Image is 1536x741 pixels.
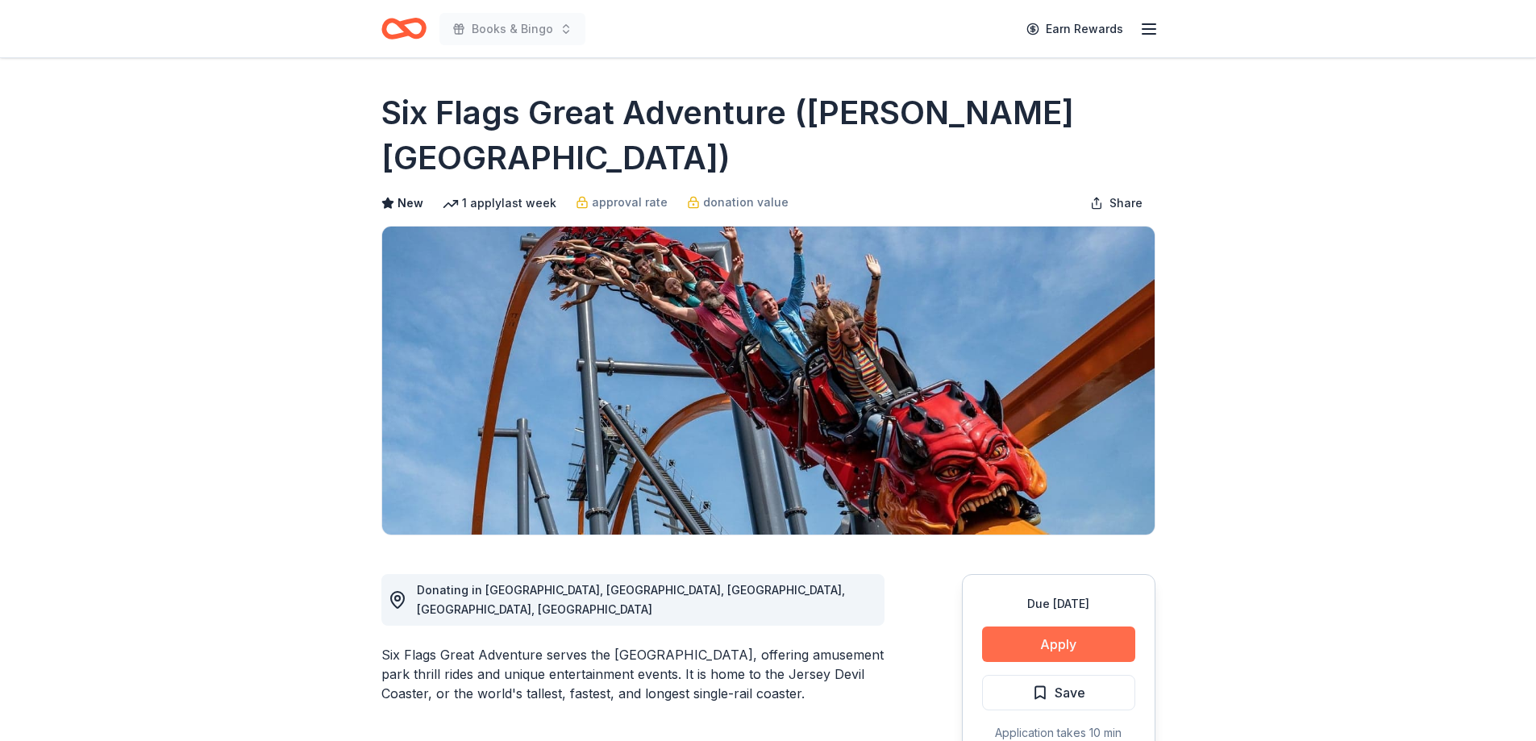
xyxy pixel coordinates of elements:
[381,645,885,703] div: Six Flags Great Adventure serves the [GEOGRAPHIC_DATA], offering amusement park thrill rides and ...
[982,594,1135,614] div: Due [DATE]
[576,193,668,212] a: approval rate
[398,194,423,213] span: New
[687,193,789,212] a: donation value
[443,194,556,213] div: 1 apply last week
[472,19,553,39] span: Books & Bingo
[417,583,845,616] span: Donating in [GEOGRAPHIC_DATA], [GEOGRAPHIC_DATA], [GEOGRAPHIC_DATA], [GEOGRAPHIC_DATA], [GEOGRAPH...
[982,627,1135,662] button: Apply
[1109,194,1143,213] span: Share
[381,90,1155,181] h1: Six Flags Great Adventure ([PERSON_NAME][GEOGRAPHIC_DATA])
[439,13,585,45] button: Books & Bingo
[1017,15,1133,44] a: Earn Rewards
[703,193,789,212] span: donation value
[1055,682,1085,703] span: Save
[1077,187,1155,219] button: Share
[982,675,1135,710] button: Save
[592,193,668,212] span: approval rate
[382,227,1155,535] img: Image for Six Flags Great Adventure (Jackson Township)
[381,10,427,48] a: Home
